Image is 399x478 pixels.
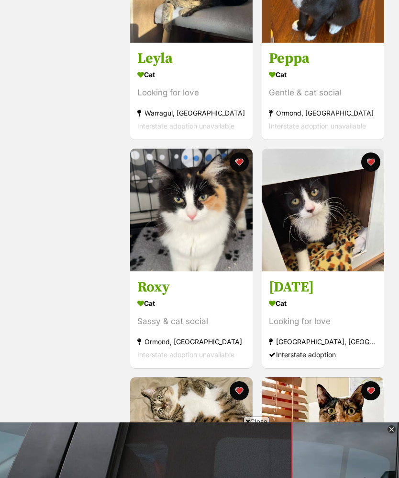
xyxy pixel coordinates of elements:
[262,271,384,368] a: [DATE] Cat Looking for love [GEOGRAPHIC_DATA], [GEOGRAPHIC_DATA] Interstate adoption favourite
[137,122,234,130] span: Interstate adoption unavailable
[269,278,377,296] h3: [DATE]
[269,296,377,310] div: Cat
[137,315,245,328] div: Sassy & cat social
[137,350,234,359] span: Interstate adoption unavailable
[137,106,245,119] div: Warragul, [GEOGRAPHIC_DATA]
[269,68,377,82] div: Cat
[137,296,245,310] div: Cat
[130,149,253,271] img: Roxy
[269,122,366,130] span: Interstate adoption unavailable
[137,49,245,68] h3: Leyla
[244,417,269,426] span: Close
[137,68,245,82] div: Cat
[130,42,253,140] a: Leyla Cat Looking for love Warragul, [GEOGRAPHIC_DATA] Interstate adoption unavailable favourite
[361,152,380,172] button: favourite
[262,42,384,140] a: Peppa Cat Gentle & cat social Ormond, [GEOGRAPHIC_DATA] Interstate adoption unavailable favourite
[269,348,377,361] div: Interstate adoption
[137,335,245,348] div: Ormond, [GEOGRAPHIC_DATA]
[361,381,380,400] button: favourite
[230,152,249,172] button: favourite
[130,271,253,368] a: Roxy Cat Sassy & cat social Ormond, [GEOGRAPHIC_DATA] Interstate adoption unavailable favourite
[137,278,245,296] h3: Roxy
[269,49,377,68] h3: Peppa
[262,149,384,271] img: Monday
[269,335,377,348] div: [GEOGRAPHIC_DATA], [GEOGRAPHIC_DATA]
[137,86,245,99] div: Looking for love
[269,315,377,328] div: Looking for love
[269,86,377,99] div: Gentle & cat social
[269,106,377,119] div: Ormond, [GEOGRAPHIC_DATA]
[230,381,249,400] button: favourite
